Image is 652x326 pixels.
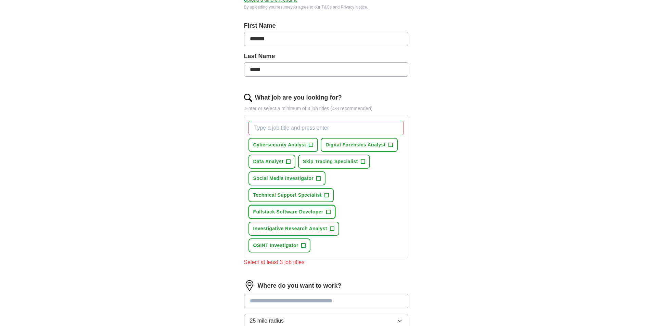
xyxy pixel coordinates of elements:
img: search.png [244,94,252,102]
button: Cybersecurity Analyst [248,138,318,152]
span: Technical Support Specialist [253,192,322,199]
span: Data Analyst [253,158,284,165]
span: Digital Forensics Analyst [325,141,386,148]
span: Skip Tracing Specialist [303,158,358,165]
button: Data Analyst [248,155,296,169]
span: Cybersecurity Analyst [253,141,306,148]
span: Fullstack Software Developer [253,208,323,216]
button: Technical Support Specialist [248,188,334,202]
p: Enter or select a minimum of 3 job titles (4-8 recommended) [244,105,408,112]
span: Social Media Investigator [253,175,314,182]
input: Type a job title and press enter [248,121,404,135]
button: Skip Tracing Specialist [298,155,370,169]
label: Where do you want to work? [258,281,342,290]
div: By uploading your resume you agree to our and . [244,4,408,10]
div: Select at least 3 job titles [244,258,408,266]
button: Fullstack Software Developer [248,205,335,219]
span: Investigative Research Analyst [253,225,327,232]
label: First Name [244,21,408,30]
label: What job are you looking for? [255,93,342,102]
span: 25 mile radius [250,317,284,325]
a: T&Cs [321,5,332,10]
span: OSINT Investigator [253,242,298,249]
img: location.png [244,280,255,291]
label: Last Name [244,52,408,61]
button: OSINT Investigator [248,238,310,252]
button: Investigative Research Analyst [248,222,339,236]
a: Privacy Notice [341,5,367,10]
button: Digital Forensics Analyst [321,138,398,152]
button: Social Media Investigator [248,171,326,185]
